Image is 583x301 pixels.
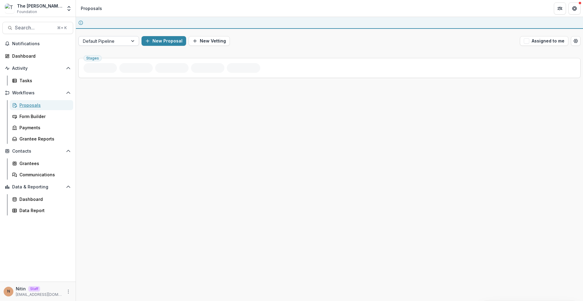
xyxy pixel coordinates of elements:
span: Activity [12,66,63,71]
a: Payments [10,123,73,133]
a: Grantee Reports [10,134,73,144]
div: ⌘ + K [56,25,68,31]
button: New Proposal [141,36,186,46]
button: Open entity switcher [65,2,73,15]
a: Grantees [10,158,73,168]
span: Notifications [12,41,71,46]
button: Open table manager [571,36,581,46]
span: Contacts [12,149,63,154]
div: Data Report [19,207,68,214]
div: The [PERSON_NAME] Family Foundation [17,3,62,9]
button: Open Contacts [2,146,73,156]
button: Open Data & Reporting [2,182,73,192]
button: Search... [2,22,73,34]
a: Tasks [10,76,73,86]
button: New Vetting [189,36,230,46]
div: Communications [19,171,68,178]
a: Proposals [10,100,73,110]
button: Partners [554,2,566,15]
button: More [65,288,72,295]
a: Form Builder [10,111,73,121]
nav: breadcrumb [78,4,104,13]
div: Nitin [7,289,10,293]
span: Data & Reporting [12,184,63,190]
span: Stages [86,56,99,60]
div: Dashboard [12,53,68,59]
a: Dashboard [10,194,73,204]
p: Staff [28,286,40,292]
div: Proposals [19,102,68,108]
a: Dashboard [2,51,73,61]
div: Grantee Reports [19,136,68,142]
p: [EMAIL_ADDRESS][DOMAIN_NAME] [16,292,62,297]
div: Tasks [19,77,68,84]
div: Grantees [19,160,68,167]
button: Notifications [2,39,73,49]
div: Payments [19,124,68,131]
span: Search... [15,25,53,31]
button: Get Help [568,2,581,15]
p: Nitin [16,286,26,292]
div: Proposals [81,5,102,12]
a: Communications [10,170,73,180]
a: Data Report [10,205,73,215]
img: The Chuck Lorre Family Foundation [5,4,15,13]
span: Workflows [12,90,63,96]
button: Open Workflows [2,88,73,98]
span: Foundation [17,9,37,15]
button: Assigned to me [520,36,568,46]
div: Form Builder [19,113,68,120]
button: Open Activity [2,63,73,73]
div: Dashboard [19,196,68,202]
